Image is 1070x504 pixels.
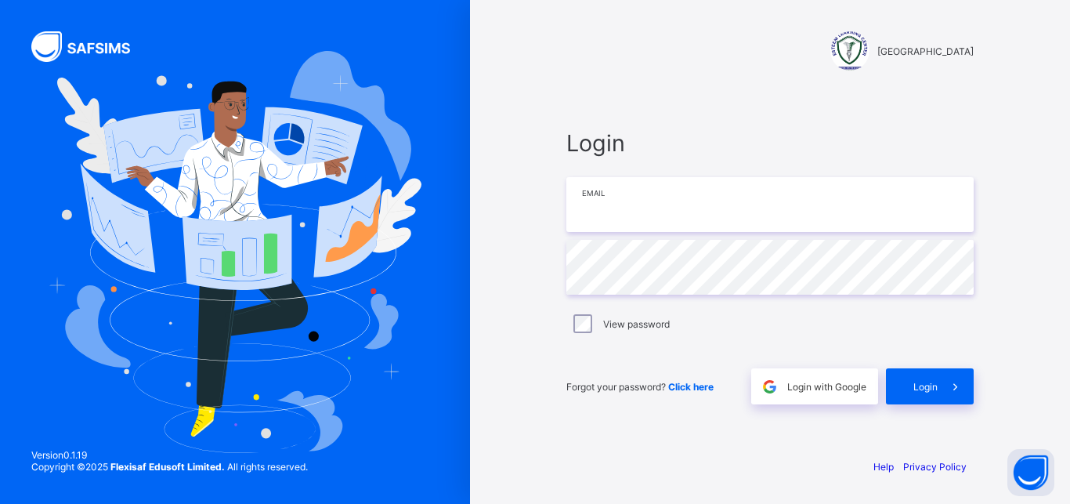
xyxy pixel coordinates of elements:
strong: Flexisaf Edusoft Limited. [110,461,225,473]
a: Privacy Policy [903,461,967,473]
img: google.396cfc9801f0270233282035f929180a.svg [761,378,779,396]
span: Version 0.1.19 [31,449,308,461]
a: Help [873,461,894,473]
button: Open asap [1007,449,1054,496]
a: Click here [668,381,714,393]
span: Login with Google [787,381,866,393]
img: Hero Image [49,51,421,452]
img: SAFSIMS Logo [31,31,149,62]
span: Forgot your password? [566,381,714,393]
label: View password [603,318,670,330]
span: [GEOGRAPHIC_DATA] [877,45,974,57]
span: Copyright © 2025 All rights reserved. [31,461,308,473]
span: Login [913,381,938,393]
span: Login [566,129,974,157]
